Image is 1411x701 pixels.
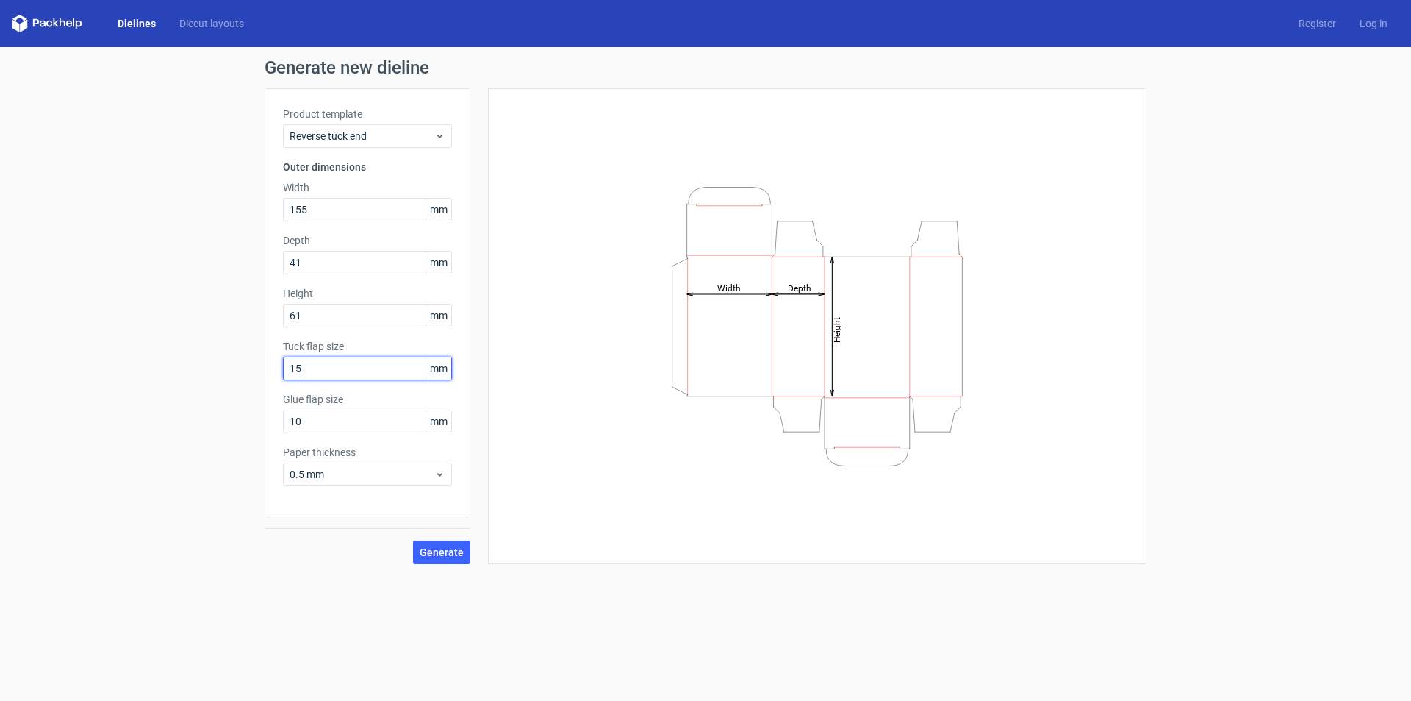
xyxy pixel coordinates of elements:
a: Dielines [106,16,168,31]
a: Diecut layouts [168,16,256,31]
tspan: Depth [788,282,811,293]
a: Log in [1348,16,1399,31]
label: Glue flap size [283,392,452,407]
a: Register [1287,16,1348,31]
h3: Outer dimensions [283,160,452,174]
label: Product template [283,107,452,121]
span: mm [426,199,451,221]
label: Depth [283,233,452,248]
label: Tuck flap size [283,339,452,354]
span: Generate [420,547,464,558]
span: 0.5 mm [290,467,434,482]
span: mm [426,357,451,380]
button: Generate [413,541,470,564]
label: Height [283,286,452,301]
tspan: Height [832,316,842,342]
span: mm [426,252,451,274]
h1: Generate new dieline [265,59,1146,76]
label: Paper thickness [283,445,452,460]
span: mm [426,410,451,433]
span: Reverse tuck end [290,129,434,143]
label: Width [283,180,452,195]
span: mm [426,305,451,327]
tspan: Width [717,282,741,293]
